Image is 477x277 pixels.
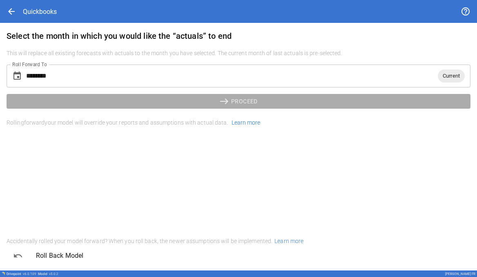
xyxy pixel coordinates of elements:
img: Drivepoint [2,272,5,275]
span: v 5.0.2 [49,272,58,276]
span: Roll Back Model [36,251,464,261]
div: Roll Back Model [7,246,470,266]
h6: Accidentally rolled your model forward? When you roll back, the newer assumptions will be impleme... [7,237,470,246]
span: Learn more [272,238,303,244]
label: Roll Forward To [12,61,47,68]
div: Model [38,272,58,276]
span: Current [438,71,465,80]
span: east [219,96,231,106]
h6: Select the month in which you would like the “actuals” to end [7,29,470,42]
h6: Rolling forward your model will override your reports and assumptions with actual data. [7,118,470,127]
div: Drivepoint [7,272,36,276]
button: PROCEED [7,94,470,109]
a: Learn more [232,119,261,126]
span: undo [13,251,23,261]
h6: This will replace all existing forecasts with actuals to the month you have selected. The current... [7,49,470,58]
div: Quickbooks [23,8,57,16]
div: [PERSON_NAME] FR [445,272,475,276]
span: arrow_back [7,7,16,16]
span: v 6.0.109 [23,272,36,276]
